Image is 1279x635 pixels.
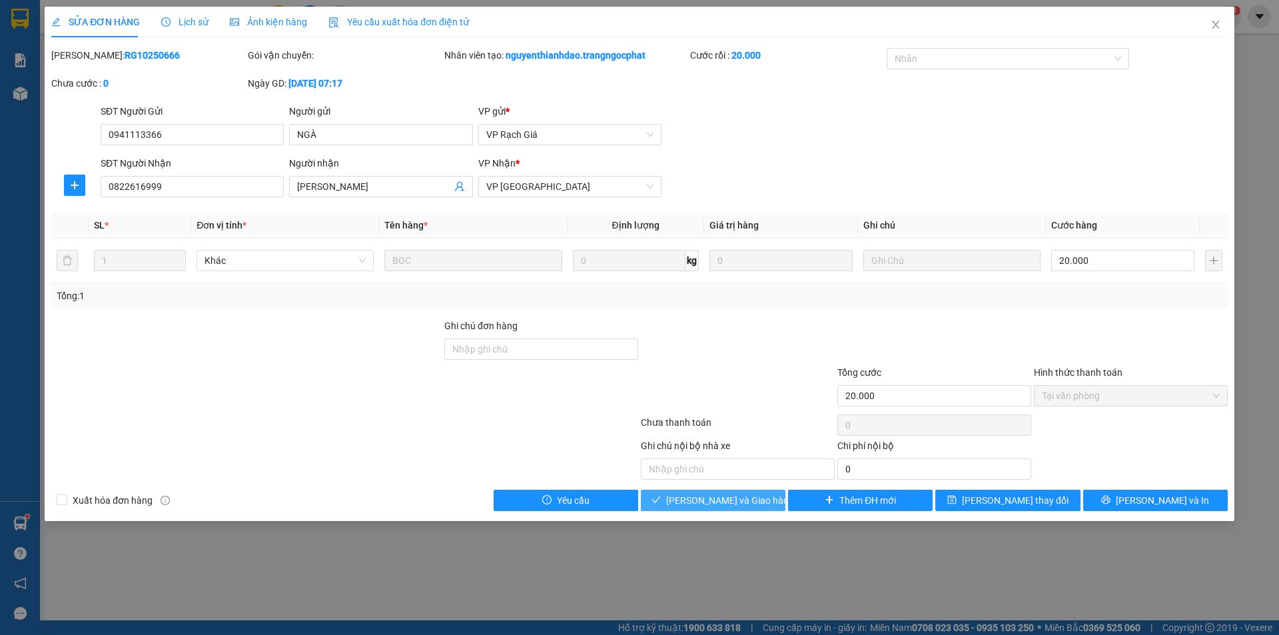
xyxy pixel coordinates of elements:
[51,48,245,63] div: [PERSON_NAME]:
[1083,490,1228,511] button: printer[PERSON_NAME] và In
[1210,19,1221,30] span: close
[444,48,687,63] div: Nhân viên tạo:
[127,61,221,91] strong: 260A, [PERSON_NAME]
[384,220,428,231] span: Tên hàng
[64,175,85,196] button: plus
[67,493,158,508] span: Xuất hóa đơn hàng
[825,495,834,506] span: plus
[557,493,590,508] span: Yêu cầu
[248,48,442,63] div: Gói vận chuyển:
[542,495,552,506] span: exclamation-circle
[127,61,221,91] span: Địa chỉ:
[51,17,140,27] span: SỬA ĐƠN HÀNG
[863,250,1041,271] input: Ghi Chú
[1042,386,1220,406] span: Tại văn phòng
[962,493,1068,508] span: [PERSON_NAME] thay đổi
[612,220,659,231] span: Định lượng
[685,250,699,271] span: kg
[125,50,180,61] b: RG10250666
[935,490,1080,511] button: save[PERSON_NAME] thay đổi
[161,496,170,505] span: info-circle
[101,156,284,171] div: SĐT Người Nhận
[837,438,1031,458] div: Chi phí nội bộ
[839,493,896,508] span: Thêm ĐH mới
[478,158,516,169] span: VP Nhận
[641,490,785,511] button: check[PERSON_NAME] và Giao hàng
[384,250,562,271] input: VD: Bàn, Ghế
[328,17,339,28] img: icon
[709,220,759,231] span: Giá trị hàng
[478,104,661,119] div: VP gửi
[486,125,653,145] span: VP Rạch Giá
[506,50,645,61] b: nguyenthianhdao.trangngocphat
[666,493,794,508] span: [PERSON_NAME] và Giao hàng
[641,458,835,480] input: Nhập ghi chú
[5,61,116,105] span: Địa chỉ:
[230,17,239,27] span: picture
[1101,495,1110,506] span: printer
[94,220,105,231] span: SL
[127,93,214,122] span: Điện thoại:
[444,320,518,331] label: Ghi chú đơn hàng
[858,213,1046,239] th: Ghi chú
[57,250,78,271] button: delete
[5,30,125,59] span: VP [GEOGRAPHIC_DATA]
[289,156,472,171] div: Người nhận
[1116,493,1209,508] span: [PERSON_NAME] và In
[837,367,881,378] span: Tổng cước
[1197,7,1234,44] button: Close
[947,495,957,506] span: save
[454,181,465,192] span: user-add
[197,220,246,231] span: Đơn vị tính
[486,177,653,197] span: VP Hà Tiên
[731,50,761,61] b: 20.000
[1205,250,1222,271] button: plus
[494,490,638,511] button: exclamation-circleYêu cầu
[288,78,342,89] b: [DATE] 07:17
[205,251,366,271] span: Khác
[639,415,836,438] div: Chưa thanh toán
[230,17,307,27] span: Ảnh kiện hàng
[57,289,494,303] div: Tổng: 1
[248,76,442,91] div: Ngày GD:
[641,438,835,458] div: Ghi chú nội bộ nhà xe
[65,180,85,191] span: plus
[161,17,209,27] span: Lịch sử
[1034,367,1122,378] label: Hình thức thanh toán
[101,104,284,119] div: SĐT Người Gửi
[103,78,109,89] b: 0
[127,45,196,59] span: VP Rạch Giá
[709,250,853,271] input: 0
[21,6,206,25] strong: NHÀ XE [PERSON_NAME]
[1051,220,1097,231] span: Cước hàng
[51,76,245,91] div: Chưa cước :
[51,17,61,27] span: edit
[161,17,171,27] span: clock-circle
[444,338,638,360] input: Ghi chú đơn hàng
[5,76,116,105] strong: [STREET_ADDRESS] Châu
[651,495,661,506] span: check
[788,490,933,511] button: plusThêm ĐH mới
[328,17,469,27] span: Yêu cầu xuất hóa đơn điện tử
[690,48,884,63] div: Cước rồi :
[289,104,472,119] div: Người gửi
